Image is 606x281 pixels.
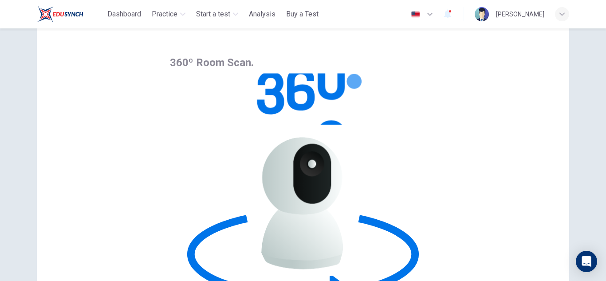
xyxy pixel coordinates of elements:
button: Analysis [245,6,279,22]
button: Practice [148,6,189,22]
span: Buy a Test [286,9,319,20]
img: ELTC logo [37,5,83,23]
span: Analysis [249,9,275,20]
button: Dashboard [104,6,145,22]
a: ELTC logo [37,5,104,23]
span: Practice [152,9,177,20]
button: Start a test [193,6,242,22]
span: Start a test [196,9,230,20]
span: Dashboard [107,9,141,20]
span: 360º Room Scan. [170,56,254,69]
img: Profile picture [475,7,489,21]
button: Buy a Test [283,6,322,22]
div: Open Intercom Messenger [576,251,597,272]
img: en [410,11,421,18]
div: [PERSON_NAME] [496,9,544,20]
